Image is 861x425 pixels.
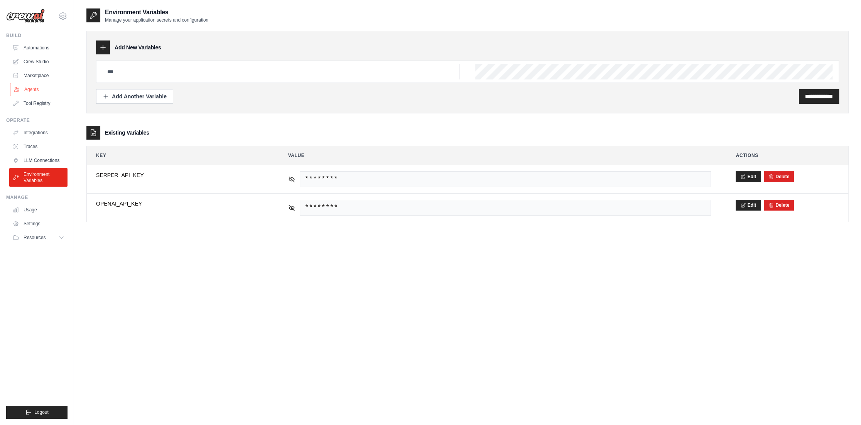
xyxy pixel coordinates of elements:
[96,200,263,207] span: OPENAI_API_KEY
[9,56,68,68] a: Crew Studio
[9,140,68,153] a: Traces
[9,168,68,187] a: Environment Variables
[9,97,68,110] a: Tool Registry
[9,126,68,139] a: Integrations
[87,146,273,165] th: Key
[736,200,761,211] button: Edit
[34,409,49,415] span: Logout
[103,93,167,100] div: Add Another Variable
[279,146,721,165] th: Value
[6,9,45,24] img: Logo
[736,171,761,182] button: Edit
[726,146,848,165] th: Actions
[105,8,208,17] h2: Environment Variables
[9,69,68,82] a: Marketplace
[768,174,789,180] button: Delete
[96,171,263,179] span: SERPER_API_KEY
[24,234,46,241] span: Resources
[6,194,68,201] div: Manage
[6,117,68,123] div: Operate
[9,231,68,244] button: Resources
[9,204,68,216] a: Usage
[6,32,68,39] div: Build
[96,89,173,104] button: Add Another Variable
[768,202,789,208] button: Delete
[9,42,68,54] a: Automations
[9,154,68,167] a: LLM Connections
[6,406,68,419] button: Logout
[105,17,208,23] p: Manage your application secrets and configuration
[115,44,161,51] h3: Add New Variables
[10,83,68,96] a: Agents
[105,129,149,137] h3: Existing Variables
[9,218,68,230] a: Settings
